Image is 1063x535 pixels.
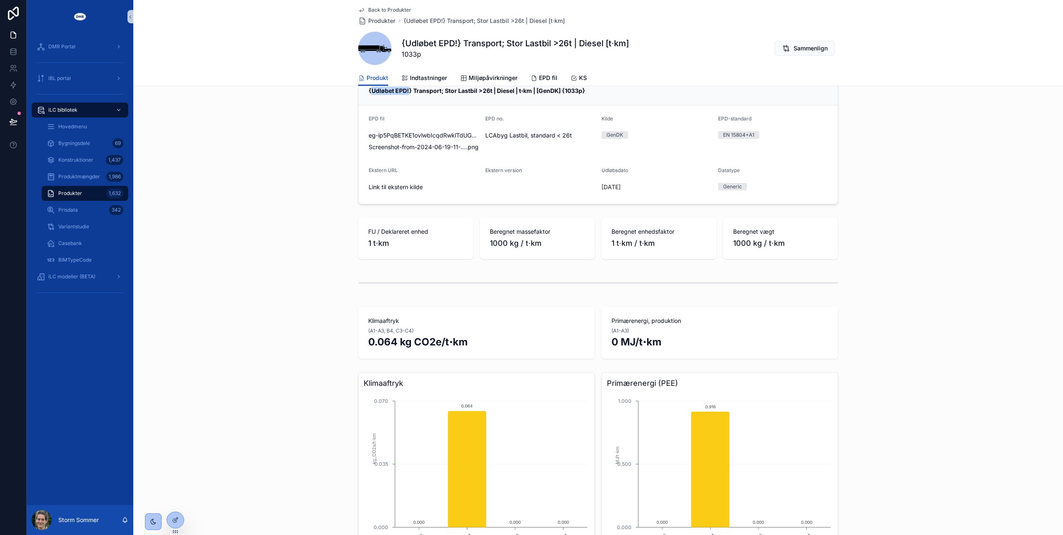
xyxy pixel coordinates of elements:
[485,167,522,173] span: Ekstern version
[606,131,623,139] div: GenDK
[42,202,128,217] a: Prisdata342
[611,317,828,325] span: Primærenergi, produktion
[368,7,411,13] span: Back to Produkter
[558,520,569,525] text: 0.000
[733,227,828,236] span: Beregnet vægt
[402,49,629,59] span: 1033p
[106,172,123,182] div: 1,986
[369,167,398,173] span: Ekstern URL
[48,107,77,113] span: iLC bibliotek
[469,74,517,82] span: Miljøpåvirkninger
[509,520,521,525] text: 0.000
[358,70,388,86] a: Produkt
[42,252,128,267] a: BIMTypeCode
[58,516,99,524] p: Storm Sommer
[466,143,479,151] span: .png
[402,37,629,49] h1: {Udløbet EPD!} Transport; Stor Lastbil >26t | Diesel [t⋅km]
[539,74,557,82] span: EPD fil
[371,433,377,464] tspan: kg_CO2e/t⋅km
[485,131,595,140] span: LCAbyg Lastbil, standard < 26t
[656,520,668,525] text: 0.000
[58,123,87,130] span: Hovedmenu
[32,102,128,117] a: iLC bibliotek
[601,183,621,191] p: [DATE]
[112,138,123,148] div: 69
[490,227,585,236] span: Beregnet massefaktor
[42,119,128,134] a: Hovedmenu
[404,17,565,25] a: {Udløbet EPD!} Transport; Stor Lastbil >26t | Diesel [t⋅km]
[490,237,585,249] span: 1000 kg / t⋅km
[369,131,479,140] span: eg-ip5PqBETKE1ovlwbIcqdRwklTdUGd_PqEnQfNCW0
[601,167,628,173] span: Udløbsdato
[368,317,585,325] span: Klimaaftryk
[794,44,828,52] span: Sammenlign
[58,173,100,180] span: Produktmængder
[367,74,388,82] span: Produkt
[32,269,128,284] a: iLC modeller (BETA)
[369,143,466,151] span: Screenshot-from-2024-06-19-11-00-35
[58,257,92,263] span: BIMTypeCode
[723,183,742,190] div: Generic
[579,74,587,82] span: KS
[611,227,706,236] span: Beregnet enhedsfaktor
[106,188,123,198] div: 1,632
[733,237,828,249] span: 1000 kg / t⋅km
[368,17,395,25] span: Produkter
[705,404,716,409] text: 0.916
[58,157,93,163] span: Konstruktioner
[368,237,463,249] span: 1 t⋅km
[775,41,835,56] button: Sammenlign
[753,520,764,525] text: 0.000
[618,398,631,404] tspan: 1.000
[369,87,585,94] strong: {Udløbet EPD!} Transport; Stor Lastbil >26t | Diesel | t⋅km | [GenDK] {1033p}
[42,186,128,201] a: Produkter1,632
[718,115,751,122] span: EPD-standard
[402,70,447,87] a: Indtastninger
[374,398,388,404] tspan: 0.070
[413,520,424,525] text: 0.000
[48,75,71,82] span: iBL portal
[723,131,754,139] div: EN 15804+A1
[73,10,87,23] img: App logo
[368,335,585,349] h2: 0.064 kg CO2e/t⋅km
[374,461,388,467] tspan: 0.035
[614,446,620,464] tspan: MJ/t⋅km
[368,227,463,236] span: FU / Deklareret enhed
[617,524,631,530] tspan: 0.000
[571,70,587,87] a: KS
[42,219,128,234] a: Variantstudie
[58,240,82,247] span: Casebank
[48,43,75,50] span: DMR Portal
[531,70,557,87] a: EPD fil
[358,7,411,13] a: Back to Produkter
[42,152,128,167] a: Konstruktioner1,437
[607,377,833,389] h3: Primærenergi (PEE)
[109,205,123,215] div: 342
[58,190,82,197] span: Produkter
[58,207,78,213] span: Prisdata
[718,167,740,173] span: Datatype
[42,136,128,151] a: Bygningsdele69
[368,327,414,334] span: (A1-A3, B4, C3-C4)
[611,335,828,349] h2: 0 MJ/t⋅km
[106,155,123,165] div: 1,437
[485,115,504,122] span: EPD no.
[617,461,631,467] tspan: 0.500
[27,33,133,310] div: scrollable content
[358,17,395,25] a: Produkter
[461,403,473,408] text: 0.064
[369,183,423,190] span: Link til ekstern kilde
[369,115,384,122] span: EPD fil
[374,524,388,530] tspan: 0.000
[58,223,89,230] span: Variantstudie
[32,39,128,54] a: DMR Portal
[42,236,128,251] a: Casebank
[58,140,90,147] span: Bygningsdele
[801,520,812,525] text: 0.000
[32,71,128,86] a: iBL portal
[601,115,613,122] span: Kilde
[42,169,128,184] a: Produktmængder1,986
[410,74,447,82] span: Indtastninger
[611,327,629,334] span: (A1-A3)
